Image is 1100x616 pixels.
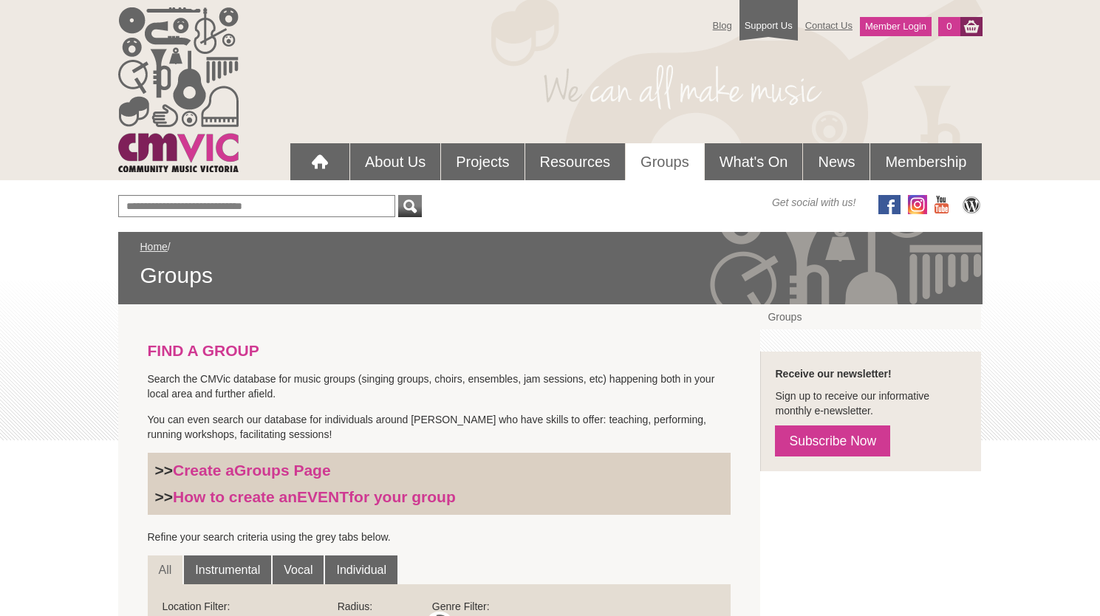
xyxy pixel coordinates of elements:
[803,143,870,180] a: News
[148,342,259,359] strong: FIND A GROUP
[775,368,891,380] strong: Receive our newsletter!
[705,143,803,180] a: What's On
[350,143,440,180] a: About Us
[234,462,331,479] strong: Groups Page
[155,487,724,507] h3: >>
[148,530,731,544] p: Refine your search criteria using the grey tabs below.
[798,13,860,38] a: Contact Us
[148,412,731,442] p: You can even search our database for individuals around [PERSON_NAME] who have skills to offer: t...
[184,555,271,585] a: Instrumental
[775,425,890,456] a: Subscribe Now
[960,195,983,214] img: CMVic Blog
[140,239,960,290] div: /
[775,389,966,418] p: Sign up to receive our informative monthly e-newsletter.
[140,241,168,253] a: Home
[118,7,239,172] img: cmvic_logo.png
[432,599,702,614] label: Genre Filter:
[173,462,331,479] a: Create aGroups Page
[163,599,338,614] label: Location Filter:
[441,143,524,180] a: Projects
[325,555,397,585] a: Individual
[148,372,731,401] p: Search the CMVic database for music groups (singing groups, choirs, ensembles, jam sessions, etc)...
[148,555,183,585] a: All
[338,599,418,614] label: Radius:
[155,461,724,480] h3: >>
[297,488,349,505] strong: EVENT
[626,143,704,180] a: Groups
[525,143,626,180] a: Resources
[908,195,927,214] img: icon-instagram.png
[173,488,456,505] a: How to create anEVENTfor your group
[938,17,960,36] a: 0
[140,261,960,290] span: Groups
[772,195,856,210] span: Get social with us!
[706,13,739,38] a: Blog
[760,304,981,329] a: Groups
[870,143,981,180] a: Membership
[273,555,324,585] a: Vocal
[860,17,932,36] a: Member Login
